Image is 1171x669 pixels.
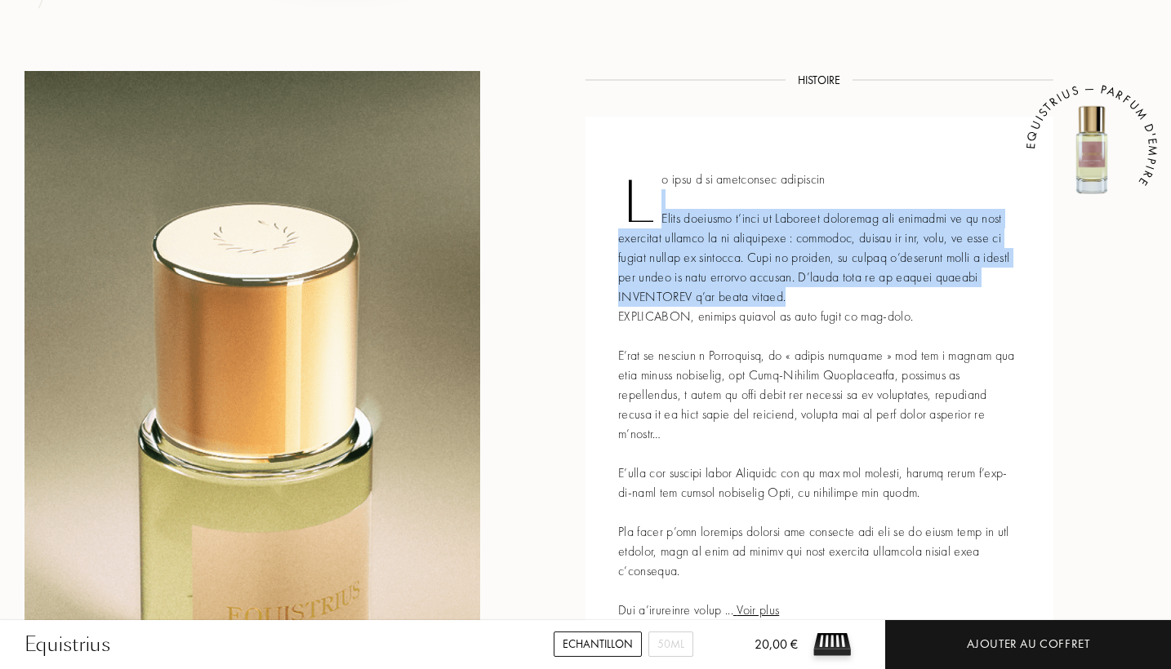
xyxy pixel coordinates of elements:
div: 50mL [648,631,693,657]
span: Voir plus [733,601,779,618]
div: Ajouter au coffret [967,635,1090,653]
div: Equistrius [24,630,110,659]
img: Equistrius [1043,100,1141,198]
img: sample box sommelier du parfum [808,620,857,669]
div: 20,00 € [728,635,798,669]
div: Echantillon [554,631,642,657]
